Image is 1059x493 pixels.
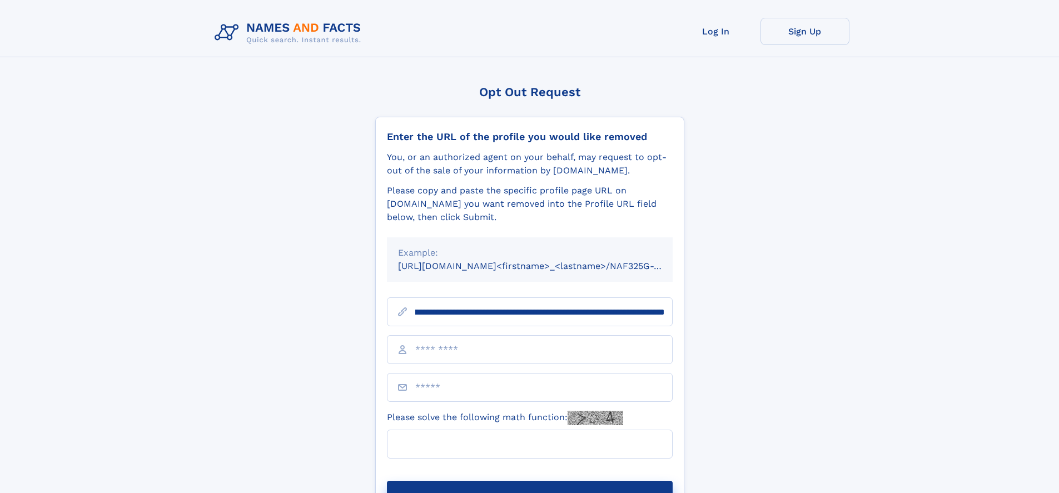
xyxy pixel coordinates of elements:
[387,151,673,177] div: You, or an authorized agent on your behalf, may request to opt-out of the sale of your informatio...
[210,18,370,48] img: Logo Names and Facts
[375,85,684,99] div: Opt Out Request
[398,246,662,260] div: Example:
[387,184,673,224] div: Please copy and paste the specific profile page URL on [DOMAIN_NAME] you want removed into the Pr...
[387,131,673,143] div: Enter the URL of the profile you would like removed
[398,261,694,271] small: [URL][DOMAIN_NAME]<firstname>_<lastname>/NAF325G-xxxxxxxx
[672,18,760,45] a: Log In
[387,411,623,425] label: Please solve the following math function:
[760,18,849,45] a: Sign Up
